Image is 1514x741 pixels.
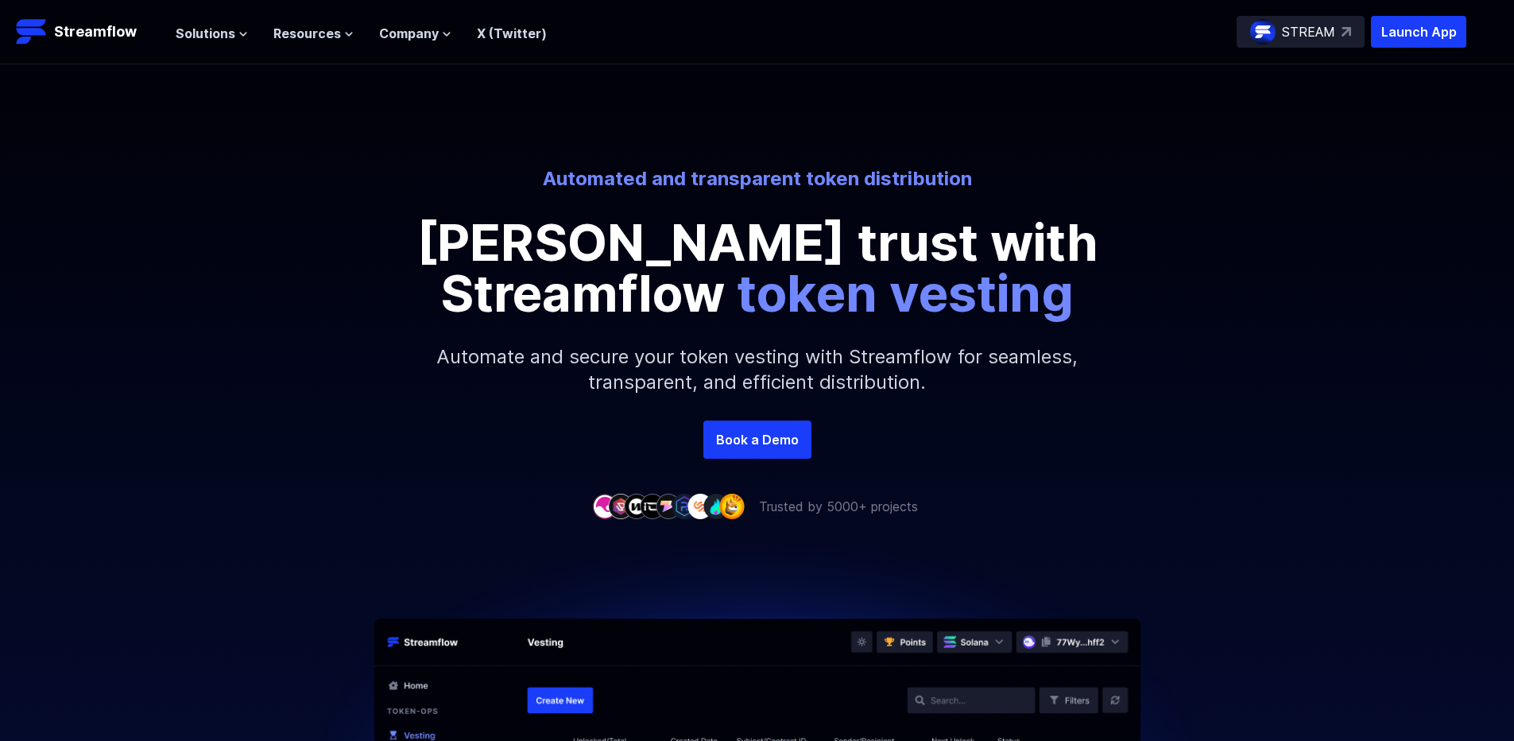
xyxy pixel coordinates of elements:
span: Solutions [176,24,235,43]
img: company-6 [672,494,697,518]
img: company-7 [687,494,713,518]
span: token vesting [737,262,1074,324]
img: top-right-arrow.svg [1342,27,1351,37]
img: company-8 [703,494,729,518]
img: company-9 [719,494,745,518]
span: Company [379,24,439,43]
p: STREAM [1282,22,1335,41]
a: X (Twitter) [477,25,547,41]
button: Solutions [176,24,248,43]
span: Resources [273,24,341,43]
img: company-2 [608,494,633,518]
p: Automated and transparent token distribution [317,166,1198,192]
p: Automate and secure your token vesting with Streamflow for seamless, transparent, and efficient d... [416,319,1099,421]
p: Streamflow [54,21,137,43]
img: company-1 [592,494,618,518]
p: Trusted by 5000+ projects [759,497,918,516]
button: Launch App [1371,16,1466,48]
button: Company [379,24,451,43]
a: STREAM [1237,16,1365,48]
a: Streamflow [16,16,160,48]
img: Streamflow Logo [16,16,48,48]
img: company-3 [624,494,649,518]
p: [PERSON_NAME] trust with Streamflow [400,217,1115,319]
img: company-4 [640,494,665,518]
img: streamflow-logo-circle.png [1250,19,1276,45]
button: Resources [273,24,354,43]
a: Book a Demo [703,421,811,459]
img: company-5 [656,494,681,518]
